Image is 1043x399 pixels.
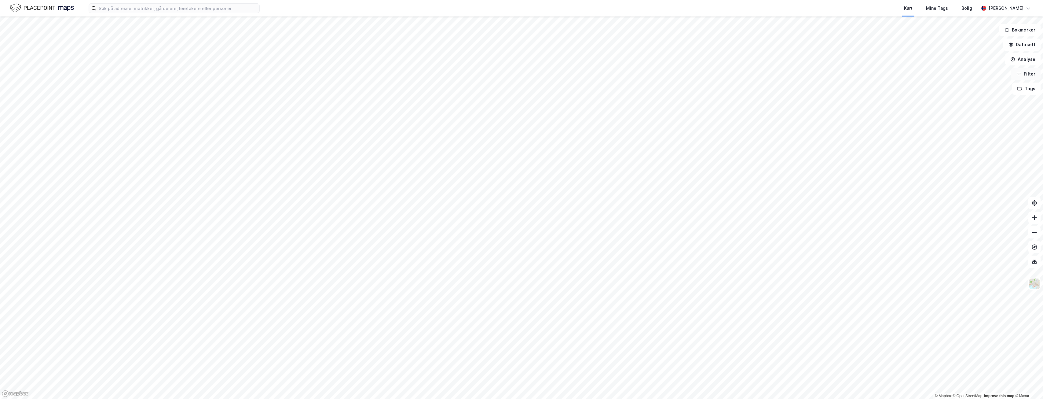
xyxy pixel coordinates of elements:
div: [PERSON_NAME] [989,5,1023,12]
div: Kart [904,5,913,12]
img: Z [1029,278,1040,290]
img: logo.f888ab2527a4732fd821a326f86c7f29.svg [10,3,74,13]
iframe: Chat Widget [1012,370,1043,399]
input: Søk på adresse, matrikkel, gårdeiere, leietakere eller personer [96,4,259,13]
a: Mapbox homepage [2,390,29,397]
div: Mine Tags [926,5,948,12]
button: Filter [1011,68,1041,80]
a: Improve this map [984,394,1014,398]
button: Tags [1012,83,1041,95]
a: Mapbox [935,394,952,398]
div: Bolig [961,5,972,12]
button: Analyse [1005,53,1041,65]
button: Datasett [1003,39,1041,51]
a: OpenStreetMap [953,394,983,398]
button: Bokmerker [999,24,1041,36]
